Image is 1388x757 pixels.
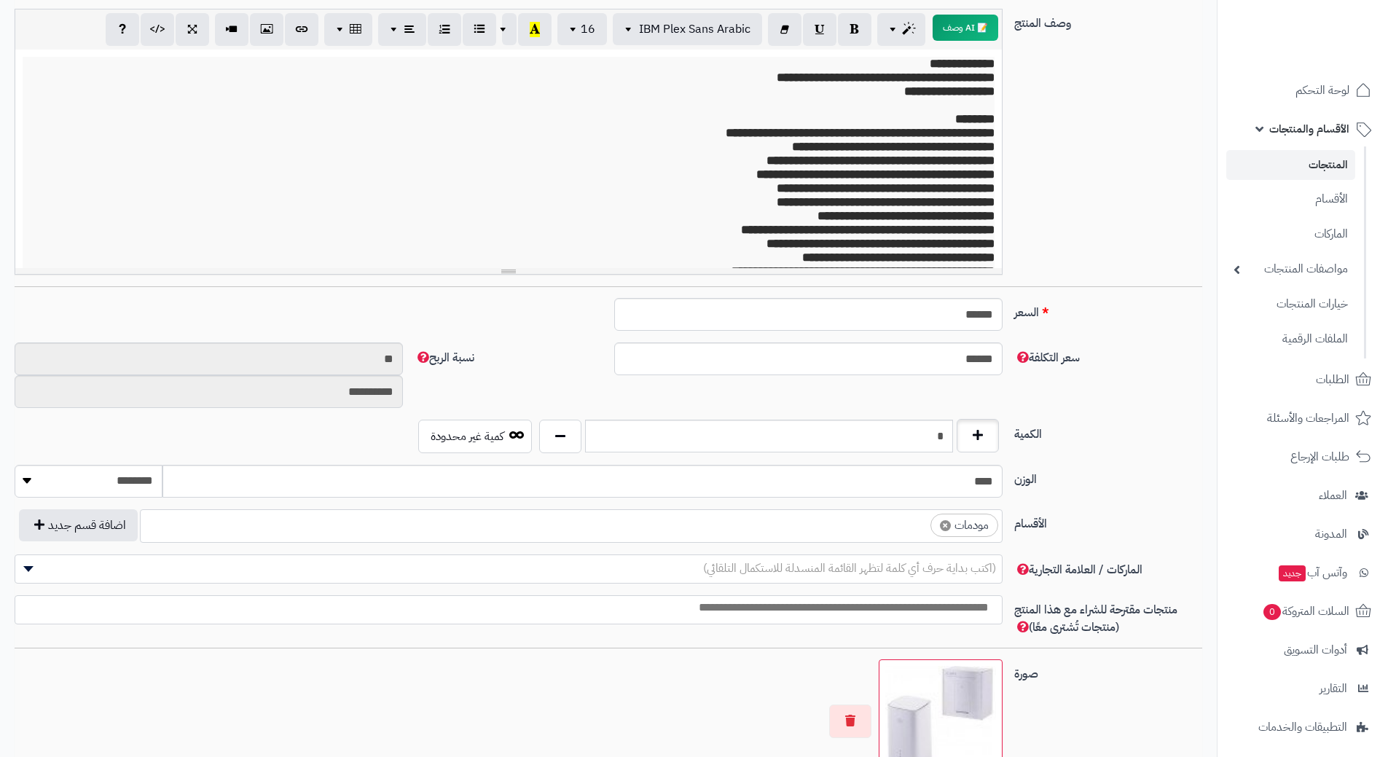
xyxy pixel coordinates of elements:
span: جديد [1279,565,1306,581]
button: IBM Plex Sans Arabic [613,13,762,45]
span: الأقسام والمنتجات [1269,119,1349,139]
button: 16 [557,13,607,45]
span: 16 [581,20,595,38]
a: التقارير [1226,671,1379,706]
li: مودمات [930,514,998,538]
span: IBM Plex Sans Arabic [639,20,750,38]
span: طلبات الإرجاع [1290,447,1349,467]
a: المدونة [1226,517,1379,552]
span: نسبة الربح [415,349,474,366]
span: الماركات / العلامة التجارية [1014,561,1142,578]
a: وآتس آبجديد [1226,555,1379,590]
a: العملاء [1226,478,1379,513]
a: مواصفات المنتجات [1226,254,1355,285]
a: الطلبات [1226,362,1379,397]
label: صورة [1008,659,1208,683]
button: اضافة قسم جديد [19,509,138,541]
label: وصف المنتج [1008,9,1208,32]
img: logo-2.png [1289,11,1374,42]
span: وآتس آب [1277,562,1347,583]
span: منتجات مقترحة للشراء مع هذا المنتج (منتجات تُشترى معًا) [1014,601,1177,636]
span: سعر التكلفة [1014,349,1080,366]
label: الوزن [1008,465,1208,488]
a: الأقسام [1226,184,1355,215]
a: الملفات الرقمية [1226,323,1355,355]
a: السلات المتروكة0 [1226,594,1379,629]
span: التقارير [1320,678,1347,699]
label: الكمية [1008,420,1208,443]
span: × [940,520,951,531]
span: الطلبات [1316,369,1349,390]
a: التطبيقات والخدمات [1226,710,1379,745]
span: لوحة التحكم [1295,80,1349,101]
span: أدوات التسويق [1284,640,1347,660]
span: 0 [1263,604,1281,620]
span: السلات المتروكة [1262,601,1349,621]
a: المراجعات والأسئلة [1226,401,1379,436]
label: السعر [1008,298,1208,321]
a: طلبات الإرجاع [1226,439,1379,474]
a: لوحة التحكم [1226,73,1379,108]
span: (اكتب بداية حرف أي كلمة لتظهر القائمة المنسدلة للاستكمال التلقائي) [703,560,996,577]
span: العملاء [1319,485,1347,506]
a: الماركات [1226,219,1355,250]
span: التطبيقات والخدمات [1258,717,1347,737]
span: المراجعات والأسئلة [1267,408,1349,428]
a: المنتجات [1226,150,1355,180]
button: 📝 AI وصف [933,15,998,41]
a: أدوات التسويق [1226,632,1379,667]
a: خيارات المنتجات [1226,289,1355,320]
label: الأقسام [1008,509,1208,533]
span: المدونة [1315,524,1347,544]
